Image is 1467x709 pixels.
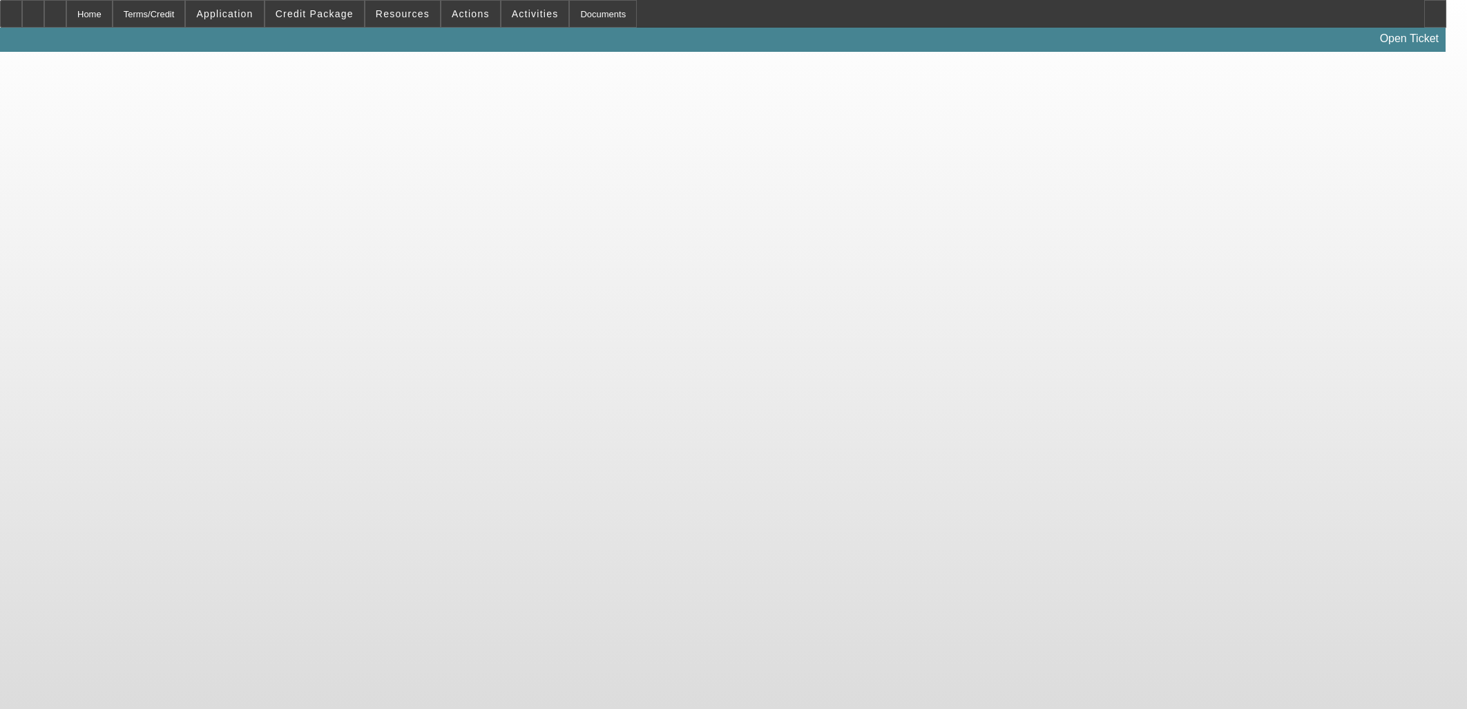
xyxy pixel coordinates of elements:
button: Application [186,1,263,27]
span: Actions [452,8,490,19]
button: Credit Package [265,1,364,27]
span: Credit Package [276,8,354,19]
a: Open Ticket [1374,27,1444,50]
span: Activities [512,8,559,19]
span: Resources [376,8,430,19]
button: Activities [501,1,569,27]
button: Actions [441,1,500,27]
span: Application [196,8,253,19]
button: Resources [365,1,440,27]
